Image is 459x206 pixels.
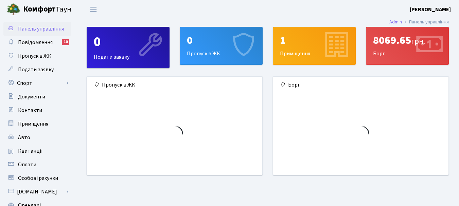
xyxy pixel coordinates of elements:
[3,185,71,199] a: [DOMAIN_NAME]
[18,93,45,100] span: Документи
[87,27,170,68] a: 0Подати заявку
[373,34,442,47] div: 8069.65
[3,144,71,158] a: Квитанції
[3,171,71,185] a: Особові рахунки
[273,27,355,64] div: Приміщення
[18,25,64,33] span: Панель управління
[7,3,20,16] img: logo.png
[273,77,448,93] div: Борг
[389,18,402,25] a: Admin
[18,66,54,73] span: Подати заявку
[3,76,71,90] a: Спорт
[23,4,71,15] span: Таун
[3,63,71,76] a: Подати заявку
[87,27,169,68] div: Подати заявку
[62,39,69,45] div: 10
[18,147,43,155] span: Квитанції
[3,104,71,117] a: Контакти
[3,49,71,63] a: Пропуск в ЖК
[180,27,263,65] a: 0Пропуск в ЖК
[187,34,255,47] div: 0
[410,5,451,14] a: [PERSON_NAME]
[87,77,262,93] div: Пропуск в ЖК
[23,4,56,15] b: Комфорт
[402,18,449,26] li: Панель управління
[180,27,262,64] div: Пропуск в ЖК
[3,90,71,104] a: Документи
[273,27,356,65] a: 1Приміщення
[3,36,71,49] a: Повідомлення10
[18,120,48,128] span: Приміщення
[18,52,51,60] span: Пропуск в ЖК
[3,117,71,131] a: Приміщення
[18,161,36,168] span: Оплати
[379,15,459,29] nav: breadcrumb
[3,131,71,144] a: Авто
[18,39,53,46] span: Повідомлення
[85,4,102,15] button: Переключити навігацію
[366,27,448,64] div: Борг
[3,158,71,171] a: Оплати
[18,174,58,182] span: Особові рахунки
[18,134,30,141] span: Авто
[94,34,162,50] div: 0
[410,6,451,13] b: [PERSON_NAME]
[280,34,349,47] div: 1
[411,35,426,47] span: грн.
[18,107,42,114] span: Контакти
[3,22,71,36] a: Панель управління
